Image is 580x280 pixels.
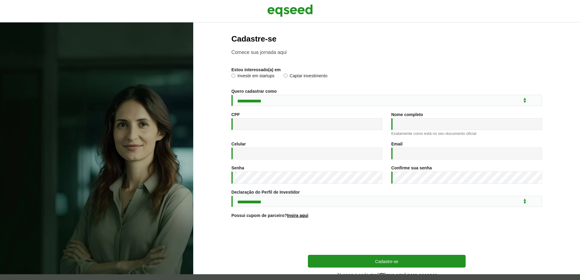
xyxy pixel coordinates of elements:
[231,213,309,218] label: Possui cupom de parceiro?
[231,35,542,43] h2: Cadastre-se
[231,89,277,93] label: Quero cadastrar como
[287,213,308,218] a: Insira aqui
[231,142,246,146] label: Celular
[231,49,542,55] p: Comece sua jornada aqui
[341,225,433,249] iframe: reCAPTCHA
[391,112,423,117] label: Nome completo
[231,74,275,80] label: Investir em startups
[231,166,244,170] label: Senha
[308,255,466,268] button: Cadastre-se
[231,74,235,78] input: Investir em startups
[284,74,288,78] input: Captar investimento
[391,132,542,135] div: Exatamente como está no seu documento oficial
[308,272,466,278] p: Já possui cadastro?
[380,273,437,278] a: Clique aqui para acessar
[231,190,300,194] label: Declaração do Perfil de Investidor
[284,74,328,80] label: Captar investimento
[231,112,240,117] label: CPF
[391,142,403,146] label: Email
[231,68,281,72] label: Estou interessado(a) em
[267,3,313,18] img: EqSeed Logo
[391,166,432,170] label: Confirme sua senha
